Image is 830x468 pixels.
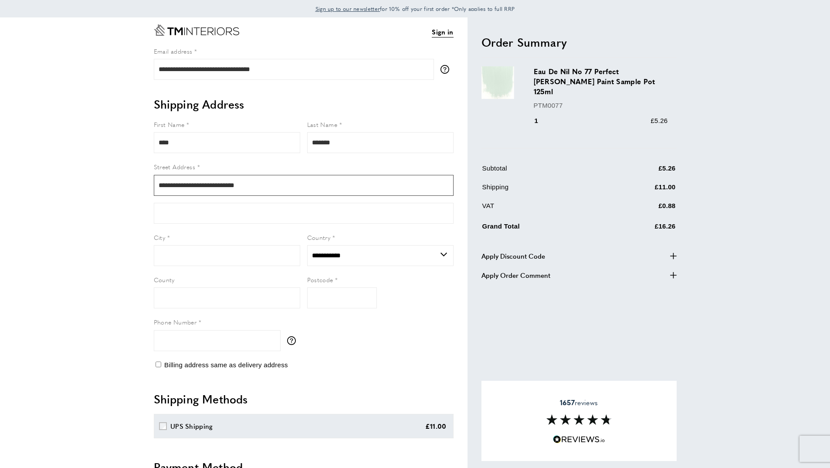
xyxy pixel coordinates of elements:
td: Subtotal [482,163,606,180]
strong: 1657 [560,397,575,407]
span: Phone Number [154,318,197,326]
img: Reviews section [546,414,612,425]
td: £0.88 [607,201,675,218]
img: Eau De Nil No 77 Perfect Matt Emulsion Paint Sample Pot 125ml [481,66,514,99]
span: Street Address [154,162,196,171]
h2: Shipping Methods [154,391,454,407]
span: reviews [560,398,598,407]
span: City [154,233,166,242]
a: Go to Home page [154,24,239,36]
span: Billing address same as delivery address [164,361,288,369]
span: County [154,275,175,284]
td: £16.26 [607,219,675,238]
div: 1 [534,116,551,126]
h2: Shipping Address [154,96,454,112]
span: Sign up to our newsletter [315,5,380,13]
button: More information [287,336,300,345]
td: £11.00 [607,182,675,199]
a: Sign in [432,27,453,38]
span: Country [307,233,331,242]
input: Billing address same as delivery address [156,362,161,367]
span: Email address [154,47,193,55]
td: Shipping [482,182,606,199]
img: Reviews.io 5 stars [553,435,605,444]
h3: Eau De Nil No 77 Perfect [PERSON_NAME] Paint Sample Pot 125ml [534,66,668,96]
button: More information [440,65,454,74]
a: Sign up to our newsletter [315,4,380,13]
span: £5.26 [650,117,667,124]
td: £5.26 [607,163,675,180]
span: Apply Discount Code [481,251,545,261]
span: for 10% off your first order *Only applies to full RRP [315,5,515,13]
span: Last Name [307,120,338,129]
span: Postcode [307,275,333,284]
span: First Name [154,120,185,129]
div: £11.00 [425,421,447,431]
span: Apply Order Comment [481,270,550,280]
p: PTM0077 [534,100,668,111]
h2: Order Summary [481,34,677,50]
td: Grand Total [482,219,606,238]
div: UPS Shipping [170,421,213,431]
td: VAT [482,201,606,218]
